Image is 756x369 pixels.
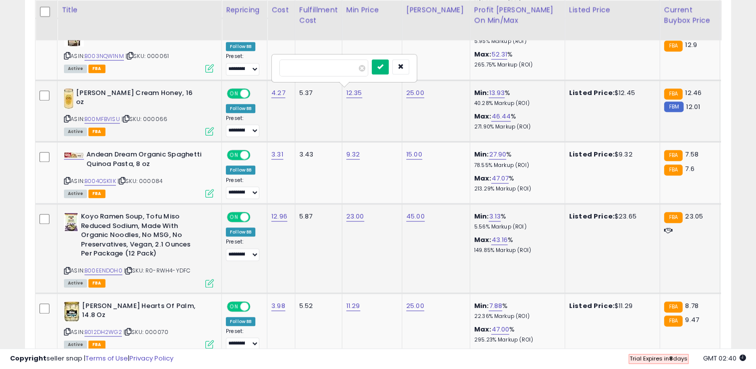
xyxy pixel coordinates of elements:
[474,5,561,26] div: Profit [PERSON_NAME] on Min/Max
[569,212,652,221] div: $23.65
[64,88,214,135] div: ASIN:
[664,88,683,99] small: FBA
[669,354,673,362] b: 8
[569,5,656,15] div: Listed Price
[474,49,492,59] b: Max:
[489,149,506,159] a: 27.90
[271,88,285,98] a: 4.27
[226,42,255,51] div: Follow BB
[489,301,502,311] a: 7.88
[685,164,694,173] span: 7.6
[664,301,683,312] small: FBA
[64,279,87,287] span: All listings currently available for purchase on Amazon
[88,127,105,136] span: FBA
[226,177,259,199] div: Preset:
[249,302,265,310] span: OFF
[664,101,684,112] small: FBM
[10,354,173,363] div: seller snap | |
[226,5,263,15] div: Repricing
[474,313,557,320] p: 22.36% Markup (ROI)
[470,1,565,40] th: The percentage added to the cost of goods (COGS) that forms the calculator for Min & Max prices.
[228,302,240,310] span: ON
[226,317,255,326] div: Follow BB
[64,26,214,72] div: ASIN:
[685,211,703,221] span: 23.05
[474,88,489,97] b: Min:
[664,164,683,175] small: FBA
[569,149,615,159] b: Listed Price:
[88,189,105,198] span: FBA
[685,149,699,159] span: 7.58
[491,324,509,334] a: 47.00
[76,88,197,109] b: [PERSON_NAME] Cream Honey, 16 oz
[489,88,505,98] a: 13.93
[84,52,124,60] a: B003NQW1NM
[685,315,699,324] span: 9.47
[474,111,492,121] b: Max:
[474,173,492,183] b: Max:
[474,123,557,130] p: 271.90% Markup (ROI)
[64,88,73,108] img: 41bILl3U+LL._SL40_.jpg
[569,88,652,97] div: $12.45
[664,212,683,223] small: FBA
[491,111,511,121] a: 46.44
[117,177,162,185] span: | SKU: 000084
[125,52,169,60] span: | SKU: 000061
[703,353,746,363] span: 2025-08-16 02:40 GMT
[406,149,422,159] a: 15.00
[226,115,259,137] div: Preset:
[226,104,255,113] div: Follow BB
[569,301,652,310] div: $11.29
[474,211,489,221] b: Min:
[406,5,466,15] div: [PERSON_NAME]
[271,211,287,221] a: 12.96
[84,266,122,275] a: B00EENDOH0
[686,102,700,111] span: 12.01
[271,301,285,311] a: 3.98
[84,177,116,185] a: B004OSK1IK
[406,211,425,221] a: 45.00
[474,100,557,107] p: 40.28% Markup (ROI)
[64,301,214,348] div: ASIN:
[64,152,84,158] img: 41K9oi7Cw0L._SL40_.jpg
[249,89,265,97] span: OFF
[129,353,173,363] a: Privacy Policy
[474,50,557,68] div: %
[474,88,557,107] div: %
[299,88,334,97] div: 5.37
[228,89,240,97] span: ON
[664,150,683,161] small: FBA
[64,301,79,321] img: 51b8OB5hW3L._SL40_.jpg
[271,5,291,15] div: Cost
[664,40,683,51] small: FBA
[474,185,557,192] p: 213.29% Markup (ROI)
[685,88,702,97] span: 12.46
[491,49,507,59] a: 52.31
[64,212,214,286] div: ASIN:
[64,127,87,136] span: All listings currently available for purchase on Amazon
[474,61,557,68] p: 265.75% Markup (ROI)
[491,173,509,183] a: 47.07
[474,301,489,310] b: Min:
[474,112,557,130] div: %
[86,150,208,171] b: Andean Dream Organic Spaghetti Quinoa Pasta, 8 oz
[123,328,168,336] span: | SKU: 000070
[685,40,697,49] span: 12.9
[88,64,105,73] span: FBA
[474,174,557,192] div: %
[569,150,652,159] div: $9.32
[630,354,688,362] span: Trial Expires in days
[249,151,265,159] span: OFF
[124,266,190,274] span: | SKU: R0-RWH4-YDFC
[64,150,214,196] div: ASIN:
[226,238,259,261] div: Preset:
[474,162,557,169] p: 78.55% Markup (ROI)
[474,235,557,254] div: %
[474,325,557,343] div: %
[61,5,217,15] div: Title
[346,5,398,15] div: Min Price
[271,149,283,159] a: 3.31
[474,301,557,320] div: %
[226,227,255,236] div: Follow BB
[489,211,501,221] a: 3.13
